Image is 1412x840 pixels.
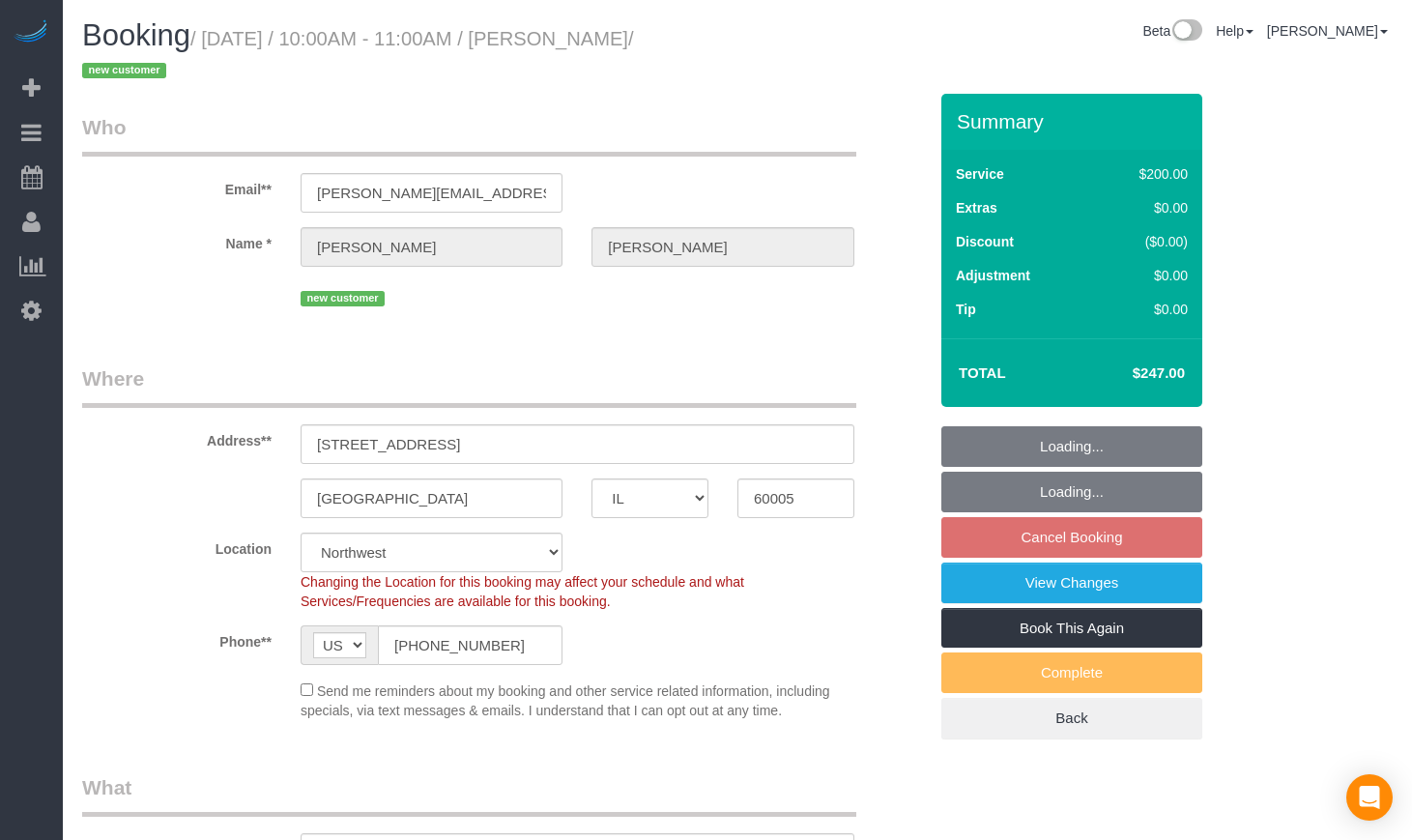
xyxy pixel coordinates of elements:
[301,574,744,609] span: Changing the Location for this booking may affect your schedule and what Services/Frequencies are...
[1098,198,1188,217] div: $0.00
[957,110,1193,132] h3: Summary
[82,28,634,82] small: / [DATE] / 10:00AM - 11:00AM / [PERSON_NAME]
[1216,23,1254,39] a: Help
[956,164,1004,184] label: Service
[82,113,856,157] legend: Who
[959,364,1006,381] strong: Total
[1142,23,1202,39] a: Beta
[1346,774,1393,821] div: Open Intercom Messenger
[68,533,286,559] label: Location
[591,227,853,267] input: Last Name*
[68,227,286,253] label: Name *
[12,19,50,46] img: Automaid Logo
[737,478,854,518] input: Zip Code**
[1170,19,1202,44] img: New interface
[956,266,1030,285] label: Adjustment
[301,683,830,718] span: Send me reminders about my booking and other service related information, including specials, via...
[1075,365,1185,382] h4: $247.00
[82,28,634,82] span: /
[82,63,166,78] span: new customer
[82,364,856,408] legend: Where
[956,232,1014,251] label: Discount
[941,608,1202,649] a: Book This Again
[1098,232,1188,251] div: ($0.00)
[956,198,997,217] label: Extras
[301,227,562,267] input: First Name**
[941,563,1202,603] a: View Changes
[956,300,976,319] label: Tip
[301,291,385,306] span: new customer
[1098,300,1188,319] div: $0.00
[82,18,190,52] span: Booking
[1098,164,1188,184] div: $200.00
[1267,23,1388,39] a: [PERSON_NAME]
[941,698,1202,739] a: Back
[82,773,856,817] legend: What
[1098,266,1188,285] div: $0.00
